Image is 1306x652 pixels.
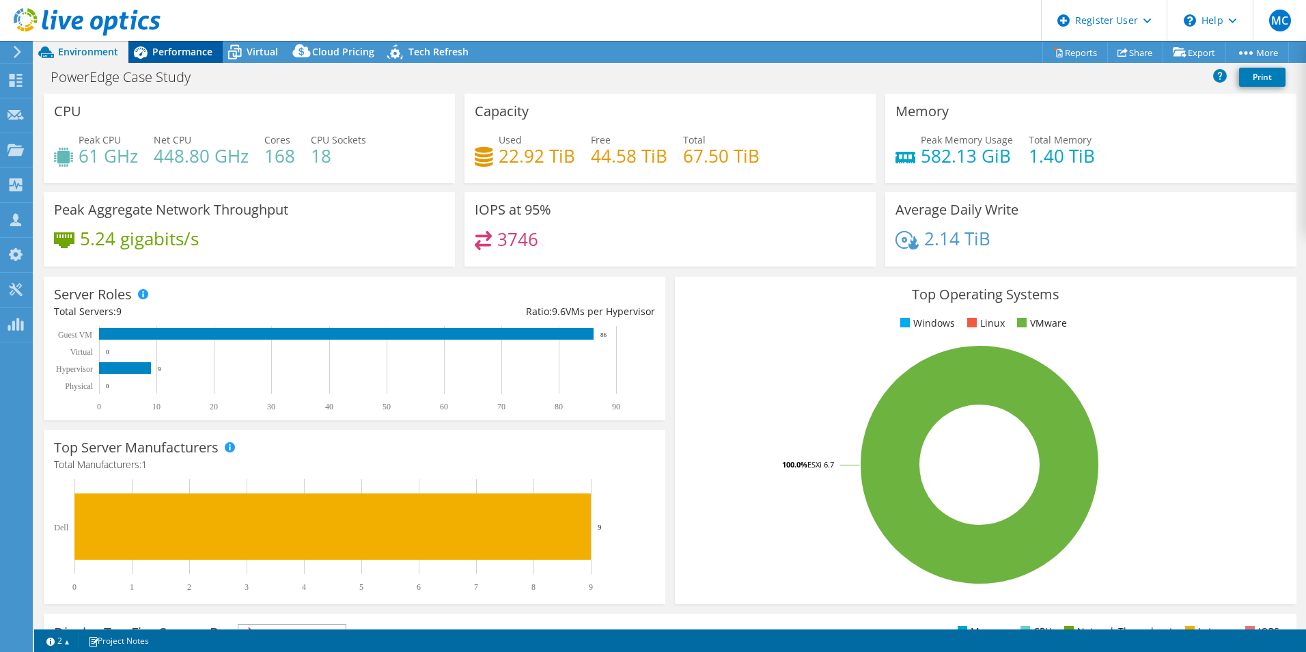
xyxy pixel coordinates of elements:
[921,148,1013,163] h4: 582.13 GiB
[555,402,563,411] text: 80
[497,402,505,411] text: 70
[499,133,522,146] span: Used
[440,402,448,411] text: 60
[355,304,655,319] div: Ratio: VMs per Hypervisor
[1029,133,1092,146] span: Total Memory
[1242,624,1279,639] li: IOPS
[210,402,218,411] text: 20
[1182,624,1233,639] li: Latency
[238,625,346,641] span: IOPS
[1107,42,1163,63] a: Share
[1269,10,1291,31] span: MC
[895,202,1018,217] h3: Average Daily Write
[79,148,138,163] h4: 61 GHz
[130,582,134,592] text: 1
[58,330,92,340] text: Guest VM
[312,45,374,58] span: Cloud Pricing
[54,304,355,319] div: Total Servers:
[475,202,551,217] h3: IOPS at 95%
[895,104,949,119] h3: Memory
[264,148,295,163] h4: 168
[685,287,1286,302] h3: Top Operating Systems
[1042,42,1108,63] a: Reports
[1225,42,1289,63] a: More
[383,402,391,411] text: 50
[924,231,990,246] h4: 2.14 TiB
[475,104,529,119] h3: Capacity
[1014,316,1067,331] li: VMware
[44,70,212,85] h1: PowerEdge Case Study
[612,402,620,411] text: 90
[158,366,161,372] text: 9
[37,632,79,649] a: 2
[54,440,219,455] h3: Top Server Manufacturers
[264,133,290,146] span: Cores
[964,316,1005,331] li: Linux
[1029,148,1095,163] h4: 1.40 TiB
[247,45,278,58] span: Virtual
[474,582,478,592] text: 7
[807,459,834,470] tspan: ESXi 6.7
[54,104,81,119] h3: CPU
[58,45,118,58] span: Environment
[499,148,575,163] h4: 22.92 TiB
[54,202,288,217] h3: Peak Aggregate Network Throughput
[106,349,109,355] text: 0
[683,148,760,163] h4: 67.50 TiB
[80,231,199,246] h4: 5.24 gigabits/s
[1061,624,1173,639] li: Network Throughput
[116,305,122,318] span: 9
[1163,42,1226,63] a: Export
[54,457,655,472] h4: Total Manufacturers:
[187,582,191,592] text: 2
[598,523,602,531] text: 9
[497,232,538,247] h4: 3746
[79,632,158,649] a: Project Notes
[1017,624,1052,639] li: CPU
[152,402,161,411] text: 10
[106,383,109,390] text: 0
[56,364,93,374] text: Hypervisor
[65,381,93,391] text: Physical
[79,133,121,146] span: Peak CPU
[591,133,611,146] span: Free
[154,133,191,146] span: Net CPU
[408,45,469,58] span: Tech Refresh
[54,287,132,302] h3: Server Roles
[152,45,212,58] span: Performance
[97,402,101,411] text: 0
[921,133,1013,146] span: Peak Memory Usage
[897,316,955,331] li: Windows
[600,331,607,338] text: 86
[1184,14,1196,27] svg: \n
[141,458,147,471] span: 1
[245,582,249,592] text: 3
[54,523,68,532] text: Dell
[302,582,306,592] text: 4
[591,148,667,163] h4: 44.58 TiB
[782,459,807,470] tspan: 100.0%
[1239,68,1286,87] a: Print
[531,582,536,592] text: 8
[311,133,366,146] span: CPU Sockets
[325,402,333,411] text: 40
[267,402,275,411] text: 30
[589,582,593,592] text: 9
[683,133,706,146] span: Total
[72,582,77,592] text: 0
[311,148,366,163] h4: 18
[417,582,421,592] text: 6
[70,347,94,357] text: Virtual
[154,148,249,163] h4: 448.80 GHz
[954,624,1008,639] li: Memory
[359,582,363,592] text: 5
[552,305,566,318] span: 9.6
